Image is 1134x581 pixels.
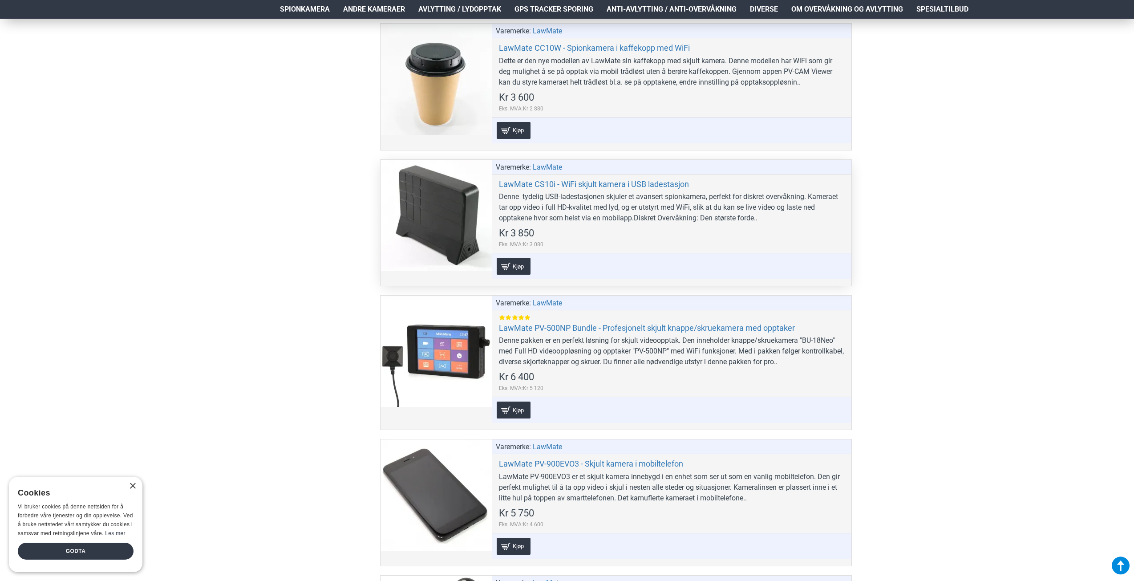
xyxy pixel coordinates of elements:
[381,160,492,271] a: LawMate CS10i - WiFi skjult kamera i USB ladestasjon LawMate CS10i - WiFi skjult kamera i USB lad...
[791,4,903,15] span: Om overvåkning og avlytting
[499,459,683,469] a: LawMate PV-900EVO3 - Skjult kamera i mobiltelefon
[499,56,845,88] div: Dette er den nye modellen av LawMate sin kaffekopp med skjult kamera. Denne modellen har WiFi som...
[499,191,845,223] div: Denne tydelig USB-ladestasjonen skjuler et avansert spionkamera, perfekt for diskret overvåkning....
[381,439,492,551] a: LawMate PV-900EVO3 - Skjult kamera i mobiltelefon LawMate PV-900EVO3 - Skjult kamera i mobiltelefon
[129,483,136,490] div: Close
[510,407,526,413] span: Kjøp
[381,296,492,407] a: LawMate PV-500NP Bundle - Profesjonelt skjult knappe/skruekamera med opptaker LawMate PV-500NP Bu...
[499,228,534,238] span: Kr 3 850
[499,105,543,113] span: Eks. MVA:Kr 2 880
[105,530,125,536] a: Les mer, opens a new window
[343,4,405,15] span: Andre kameraer
[499,179,689,189] a: LawMate CS10i - WiFi skjult kamera i USB ladestasjon
[514,4,593,15] span: GPS Tracker Sporing
[499,471,845,504] div: LawMate PV-900EVO3 er et skjult kamera innebygd i en enhet som ser ut som en vanlig mobiltelefon....
[18,483,128,503] div: Cookies
[533,26,562,37] a: LawMate
[750,4,778,15] span: Diverse
[499,323,795,333] a: LawMate PV-500NP Bundle - Profesjonelt skjult knappe/skruekamera med opptaker
[496,162,531,173] span: Varemerke:
[510,127,526,133] span: Kjøp
[533,162,562,173] a: LawMate
[499,508,534,518] span: Kr 5 750
[533,442,562,452] a: LawMate
[499,335,845,367] div: Denne pakken er en perfekt løsning for skjult videoopptak. Den inneholder knappe/skruekamera "BU-...
[499,384,543,392] span: Eks. MVA:Kr 5 120
[418,4,501,15] span: Avlytting / Lydopptak
[510,543,526,549] span: Kjøp
[510,264,526,269] span: Kjøp
[496,442,531,452] span: Varemerke:
[18,504,133,536] span: Vi bruker cookies på denne nettsiden for å forbedre våre tjenester og din opplevelse. Ved å bruke...
[499,372,534,382] span: Kr 6 400
[499,43,690,53] a: LawMate CC10W - Spionkamera i kaffekopp med WiFi
[18,543,134,560] div: Godta
[533,298,562,309] a: LawMate
[499,93,534,102] span: Kr 3 600
[381,24,492,135] a: LawMate CC10W - Spionkamera i kaffekopp med WiFi LawMate CC10W - Spionkamera i kaffekopp med WiFi
[916,4,968,15] span: Spesialtilbud
[496,26,531,37] span: Varemerke:
[496,298,531,309] span: Varemerke:
[499,240,543,248] span: Eks. MVA:Kr 3 080
[607,4,737,15] span: Anti-avlytting / Anti-overvåkning
[499,520,543,528] span: Eks. MVA:Kr 4 600
[280,4,330,15] span: Spionkamera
